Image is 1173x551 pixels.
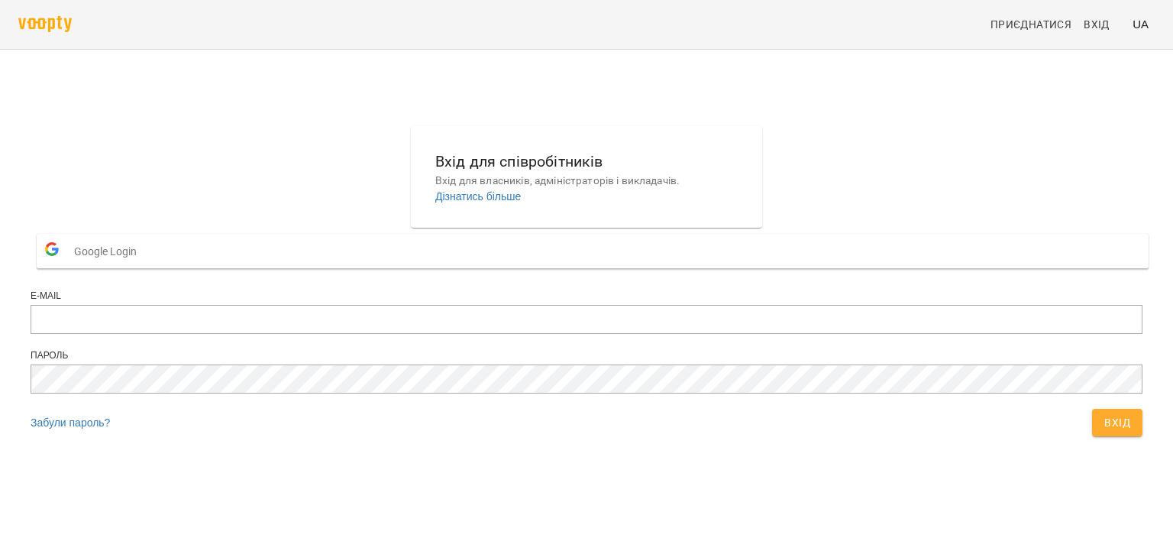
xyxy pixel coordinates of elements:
[31,290,1142,303] div: E-mail
[435,150,738,173] h6: Вхід для співробітників
[18,16,72,32] img: voopty.png
[1104,413,1130,432] span: Вхід
[1084,15,1110,34] span: Вхід
[1092,409,1142,436] button: Вхід
[37,234,1149,268] button: Google Login
[31,416,110,429] a: Забули пароль?
[435,173,738,189] p: Вхід для власників, адміністраторів і викладачів.
[990,15,1071,34] span: Приєднатися
[1078,11,1126,38] a: Вхід
[423,138,750,216] button: Вхід для співробітниківВхід для власників, адміністраторів і викладачів.Дізнатись більше
[1133,16,1149,32] span: UA
[435,190,521,203] a: Дізнатись більше
[984,11,1078,38] a: Приєднатися
[31,349,1142,362] div: Пароль
[1126,10,1155,38] button: UA
[74,236,144,267] span: Google Login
